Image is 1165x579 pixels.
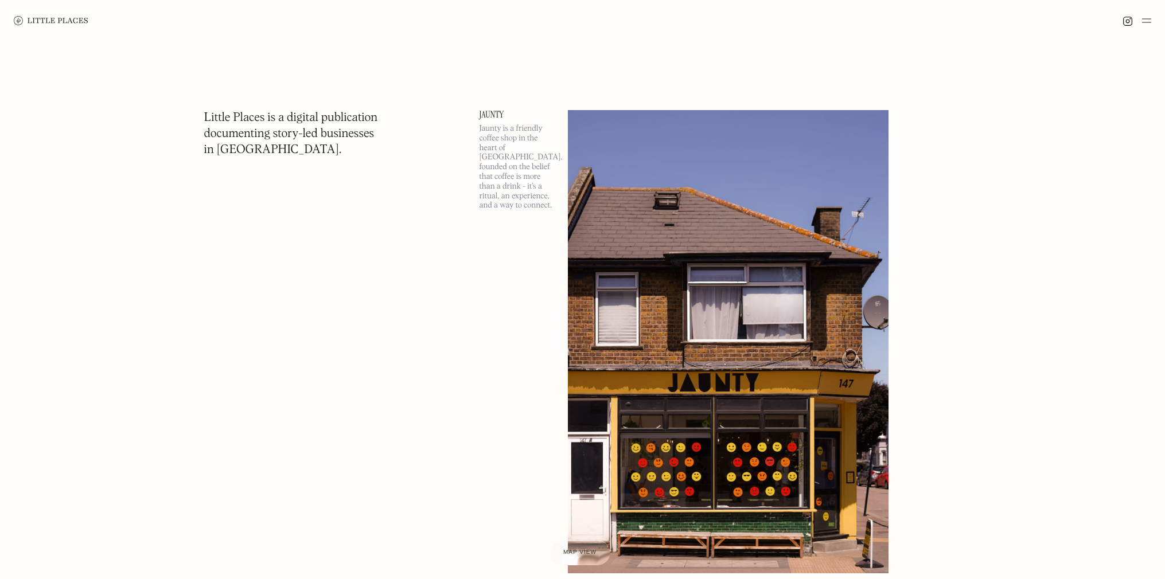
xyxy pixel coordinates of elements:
a: Jaunty [480,110,554,119]
span: Map view [563,549,597,555]
a: Map view [550,540,610,565]
p: Jaunty is a friendly coffee shop in the heart of [GEOGRAPHIC_DATA], founded on the belief that co... [480,124,554,210]
img: Jaunty [568,110,889,573]
h1: Little Places is a digital publication documenting story-led businesses in [GEOGRAPHIC_DATA]. [204,110,378,158]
